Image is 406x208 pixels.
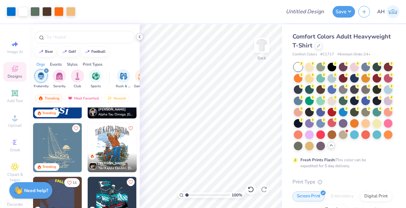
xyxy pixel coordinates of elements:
div: filter for Rush & Bid [116,69,131,89]
div: Most Favorited [65,94,102,102]
img: Ava Hollingsworth [386,5,399,18]
button: Like [64,178,80,187]
span: AH [377,8,385,16]
div: Print Type [293,178,393,186]
span: Sorority [53,84,66,89]
div: Embroidery [327,191,358,201]
div: filter for Fraternity [34,69,49,89]
img: most_fav.gif [68,96,73,101]
img: fce72644-5a51-4a8d-92bd-a60745c9fb8f [136,123,185,172]
span: Upload [8,123,22,128]
span: Comfort Colors Adult Heavyweight T-Shirt [293,33,391,49]
span: Comfort Colors [293,52,317,57]
button: Like [72,124,80,132]
div: bear [45,50,53,53]
button: Save [333,6,355,18]
div: filter for Sports [89,69,102,89]
div: Digital Print [360,191,392,201]
span: Add Text [7,98,23,104]
span: Club [74,84,81,89]
strong: Need help? [24,187,48,194]
div: golf [68,50,76,53]
div: Print Types [83,61,103,67]
span: [PERSON_NAME] [98,107,126,112]
img: Avatar [89,108,97,116]
img: trend_line.gif [62,50,67,54]
div: filter for Sorority [53,69,66,89]
span: # C1717 [320,52,334,57]
div: Trending [42,111,56,116]
div: Trending [35,94,63,102]
button: filter button [53,69,66,89]
img: Game Day Image [138,72,146,80]
img: trend_line.gif [38,50,44,54]
span: Game Day [134,84,149,89]
div: filter for Game Day [134,69,149,89]
button: filter button [71,69,84,89]
span: Image AI [7,49,23,54]
span: Alpha Tau Omega, [GEOGRAPHIC_DATA] [98,112,134,117]
button: Like [127,124,135,132]
img: 38954660-fd75-4f5c-bb11-a38138a5b2d0 [82,123,131,172]
div: Orgs [36,61,45,67]
div: Styles [67,61,78,67]
input: Untitled Design [281,5,329,18]
span: [PERSON_NAME] [98,161,126,166]
div: This color can be expedited for 5 day delivery. [300,157,382,169]
button: bear [35,47,56,57]
button: football [81,47,109,57]
div: football [91,50,106,53]
img: Sorority Image [56,72,63,80]
button: golf [58,47,79,57]
span: Minimum Order: 24 + [338,52,371,57]
img: trending.gif [38,96,43,101]
img: Club Image [74,72,81,80]
span: Decorate [7,202,23,207]
div: Newest [104,94,129,102]
span: Rush & Bid [116,84,131,89]
span: Clipart & logos [3,172,26,182]
button: filter button [89,69,102,89]
img: trend_line.gif [85,50,90,54]
button: filter button [34,69,49,89]
span: Designs [8,74,22,79]
div: filter for Club [71,69,84,89]
span: Sports [91,84,101,89]
span: 100 % [232,192,242,198]
button: filter button [134,69,149,89]
span: 11 [73,181,77,184]
img: Newest.gif [107,96,112,101]
strong: Fresh Prints Flash: [300,157,336,163]
input: Try "Alpha" [46,34,130,40]
img: Back [255,38,268,52]
span: Tau Kappa Epsilon, [GEOGRAPHIC_DATA][US_STATE] [98,166,134,171]
img: Rush & Bid Image [120,72,127,80]
span: Greek [10,147,20,153]
img: Fraternity Image [37,72,45,80]
img: 43727eaa-7681-42c7-8d38-2da268a7c3a1 [33,123,82,172]
div: Back [257,55,266,61]
span: Fraternity [34,84,49,89]
div: Trending [42,165,56,170]
button: Like [127,178,135,186]
a: AH [377,5,399,18]
img: Sports Image [92,72,100,80]
button: filter button [116,69,131,89]
img: Avatar [89,162,97,170]
div: Events [50,61,62,67]
div: Screen Print [293,191,325,201]
img: eb213d54-80e9-4060-912d-9752b3a91b98 [88,123,137,172]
